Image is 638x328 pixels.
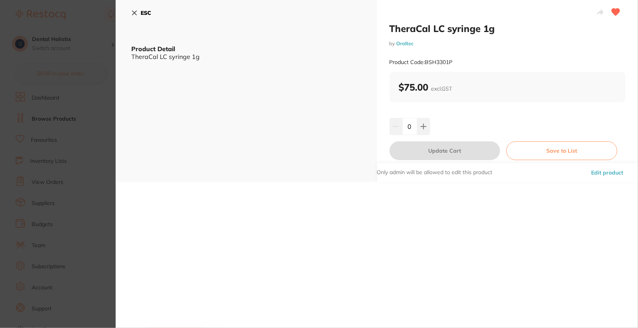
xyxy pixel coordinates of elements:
small: Product Code: BSH3301P [390,59,453,66]
b: ESC [141,9,151,16]
p: Only admin will be allowed to edit this product [377,169,493,176]
button: Save to List [506,141,617,160]
button: ESC [131,6,151,20]
span: excl. GST [431,85,452,92]
b: Product Detail [131,45,175,53]
b: $75.00 [399,81,452,93]
small: by [390,41,626,46]
button: Update Cart [390,141,500,160]
a: Oraltec [397,40,414,46]
button: Edit product [589,163,625,182]
div: TheraCal LC syringe 1g [131,53,361,60]
h2: TheraCal LC syringe 1g [390,23,626,34]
